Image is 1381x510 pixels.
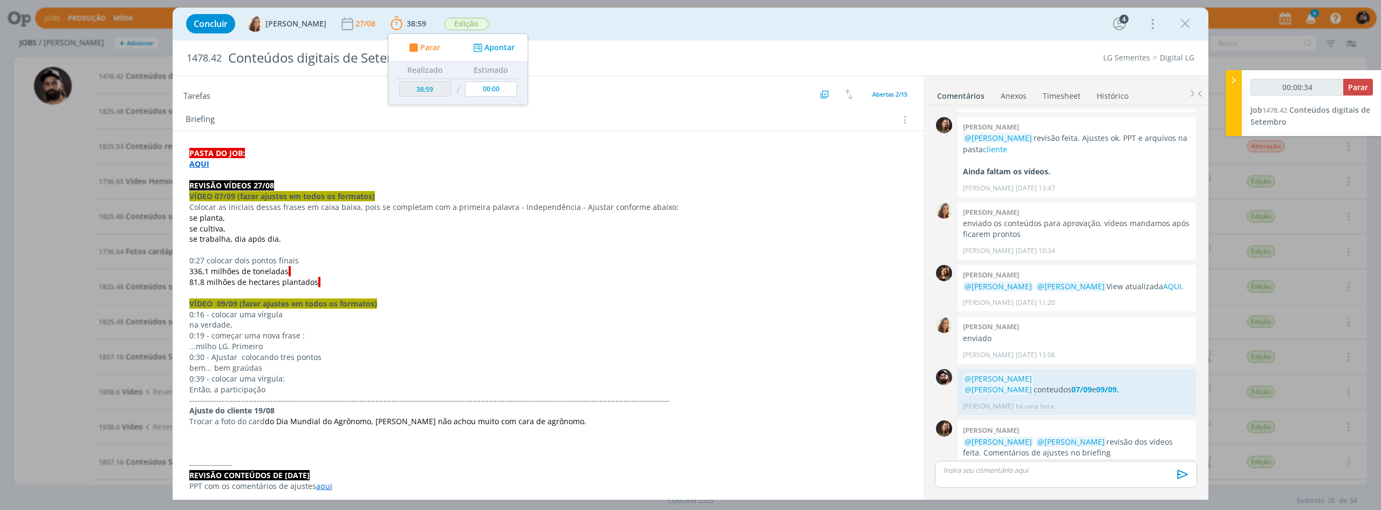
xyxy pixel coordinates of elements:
p: enviado [963,333,1191,344]
span: [DATE] 11:20 [1016,298,1055,308]
p: bem... bem graúdas [189,363,907,373]
p: [PERSON_NAME] [963,183,1014,193]
strong: VÍDEO 09/09 (fazer ajustes em todos os formatos) [189,298,377,309]
span: se planta, [189,213,225,223]
b: [PERSON_NAME] [963,122,1019,132]
span: @[PERSON_NAME] [1037,281,1105,291]
b: [PERSON_NAME] [963,425,1019,435]
span: @[PERSON_NAME] [1037,437,1105,447]
span: [PERSON_NAME] [265,20,326,28]
span: 1478.42 [187,52,222,64]
img: J [936,117,952,133]
td: / [454,79,463,101]
a: Timesheet [1042,86,1081,101]
span: Abertas 2/15 [872,90,907,98]
p: [PERSON_NAME] [963,298,1014,308]
span: Edição [444,18,489,30]
p: View atualizada . [963,281,1191,292]
span: [DATE] 13:47 [1016,183,1055,193]
span: . [289,266,291,276]
span: Briefing [186,113,215,127]
a: aqui [316,481,332,491]
a: 07/09 [1071,384,1092,395]
span: @[PERSON_NAME] [965,437,1032,447]
span: se cultiva, [189,223,225,234]
a: LG Sementes [1103,52,1150,63]
span: 1478.42 [1262,105,1287,115]
strong: REVISÃO CONTEÚDOS DE [DATE] [189,470,310,480]
div: dialog [173,8,1208,500]
span: do Dia Mundial do Agrônomo, [PERSON_NAME] não achou muito com cara de agrônomo. [265,416,586,426]
a: Digital LG [1160,52,1194,63]
span: Parar [420,44,440,51]
p: 0:16 - colocar uma vírgula [189,309,907,320]
button: Edição [443,17,489,31]
p: [PERSON_NAME] [963,246,1014,256]
span: Tarefas [183,88,210,101]
p: [PERSON_NAME] [963,350,1014,360]
button: Parar [406,42,440,53]
a: Histórico [1096,86,1129,101]
span: @[PERSON_NAME] [965,384,1032,395]
div: 27/08 [355,20,378,28]
span: @[PERSON_NAME] [965,133,1032,143]
a: cliente [983,144,1007,154]
p: Colocar as iniciais dessas frases em caixa baixa, pois se completam com a primeira palavra - Inde... [189,202,907,213]
span: 81,8 milhões de hectares plantados [189,277,318,287]
a: AQUI [1163,281,1181,291]
span: [DATE] 10:34 [1016,246,1055,256]
strong: VÍDEO 07/09 (fazer ajustes em todos os formatos) [189,191,375,201]
strong: PASTA DO JOB: [189,148,245,158]
span: @[PERSON_NAME] [965,373,1032,384]
b: [PERSON_NAME] [963,207,1019,217]
button: Apontar [470,42,515,53]
p: revisão dos vídeos feita. Comentários de ajustes no briefing [963,437,1191,459]
img: J [936,420,952,437]
span: @[PERSON_NAME] [965,281,1032,291]
th: Estimado [462,62,519,79]
button: Parar [1343,79,1373,96]
p: -------------------------------------------------------------------------------------------------... [189,395,907,406]
div: Conteúdos digitais de Setembro [224,45,770,71]
span: Parar [1348,82,1368,92]
a: 09/09. [1096,384,1119,395]
p: enviado os conteúdos para aprovação, vídeos mandamos após ficarem prontos [963,218,1191,240]
p: 0:39 - colocar uma vírgula: [189,373,907,384]
a: AQUI [189,159,209,169]
img: V [936,317,952,333]
p: [PERSON_NAME] [963,402,1014,411]
ul: 38:59 [388,33,528,105]
span: se trabalha, dia após dia. [189,234,281,244]
button: V[PERSON_NAME] [247,16,326,32]
p: 0:30 - AJustar colocando tres pontos [189,352,907,363]
p: conteudos e [963,373,1191,396]
p: ...milho LG. Primeiro [189,341,907,352]
span: há uma hora [1016,402,1054,411]
span: Concluir [194,19,228,28]
div: Anexos [1001,91,1027,101]
span: 38:59 [407,18,426,29]
div: 4 [1119,15,1129,24]
a: Job1478.42Conteúdos digitais de Setembro [1250,105,1370,127]
p: na verdade, [189,319,907,330]
strong: Ainda faltam os vídeos. [963,166,1050,176]
p: revisão feita. Ajustes ok. PPT e arquivos na pasta [963,133,1191,155]
p: Trocar a foto do card [189,416,907,427]
button: Concluir [186,14,235,33]
th: Realizado [396,62,454,79]
img: B [936,369,952,385]
b: [PERSON_NAME] [963,322,1019,331]
b: [PERSON_NAME] [963,270,1019,280]
img: L [936,265,952,281]
a: Comentários [936,86,985,101]
p: PPT com os comentários de ajustes [189,481,907,492]
button: 4 [1111,15,1128,32]
p: Então, a participação [189,384,907,395]
strong: Ajuste do cliente 19/08 [189,405,275,416]
span: . [318,277,320,287]
p: 0:27 colocar dois pontos finais [189,255,907,266]
p: 0:19 - começar uma nova frase : [189,330,907,341]
p: ---------------- [189,459,907,470]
